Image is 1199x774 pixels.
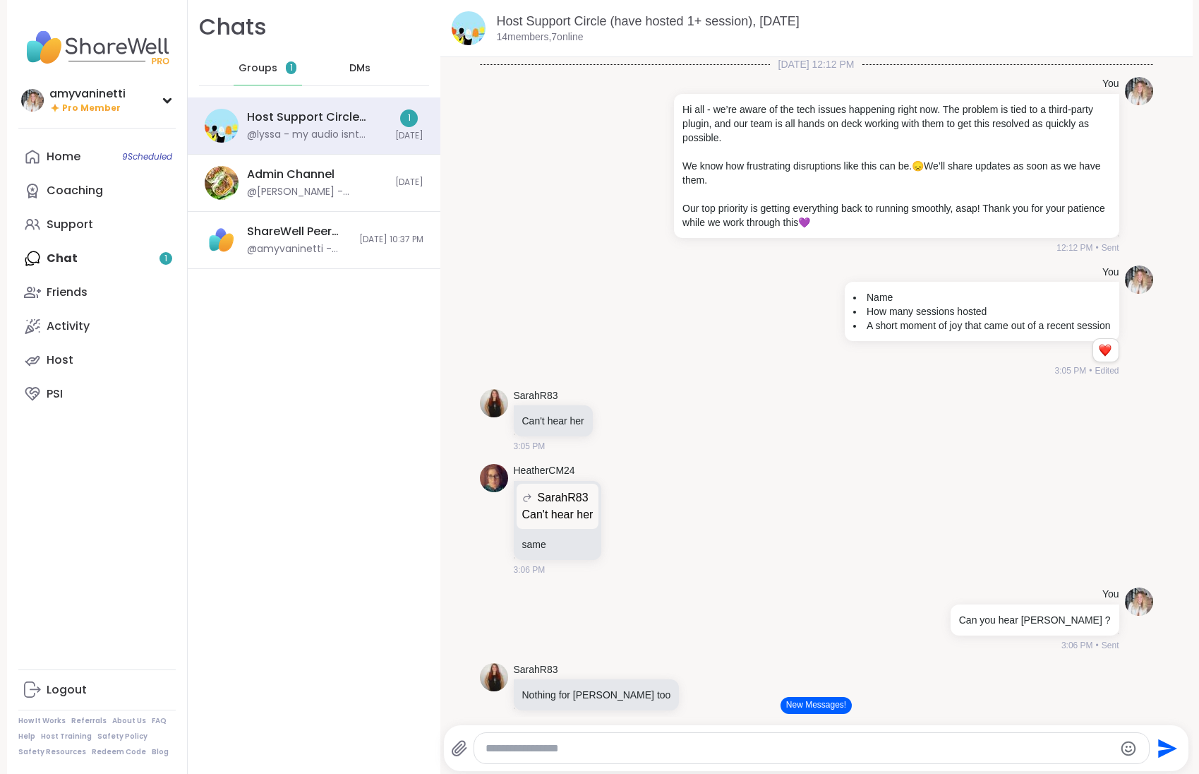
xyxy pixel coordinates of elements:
span: 3:06 PM [1061,639,1093,652]
h1: Chats [199,11,267,43]
span: Sent [1102,639,1119,652]
span: [DATE] 10:37 PM [359,234,423,246]
span: • [1096,242,1099,254]
img: Admin Channel [205,166,239,200]
a: Host Support Circle (have hosted 1+ session), [DATE] [497,14,800,28]
a: How It Works [18,716,66,726]
span: 😞 [912,160,924,172]
span: [DATE] [395,130,423,142]
p: Our top priority is getting everything back to running smoothly, asap! Thank you for your patienc... [682,201,1110,230]
li: Name [853,290,1111,304]
img: ShareWell Nav Logo [18,23,176,72]
h4: You [1102,266,1119,280]
div: Support [47,217,93,232]
span: 9 Scheduled [122,151,172,162]
p: Nothing for [PERSON_NAME] too [522,688,671,702]
p: We know how frustrating disruptions like this can be. We’ll share updates as soon as we have them. [682,159,1110,187]
div: amyvaninetti [49,86,126,102]
div: Home [47,149,80,165]
span: Sent [1102,242,1119,254]
p: Hi all - we’re aware of the tech issues happening right now. The problem is tied to a third-party... [682,102,1110,145]
img: amyvaninetti [21,89,44,112]
a: Blog [152,747,169,757]
button: Send [1150,732,1181,764]
span: Groups [239,61,277,76]
a: Friends [18,275,176,309]
div: Logout [47,682,87,698]
h4: You [1102,588,1119,602]
a: SarahR83 [514,663,558,677]
div: Reaction list [1093,339,1118,362]
span: • [1089,364,1092,377]
img: https://sharewell-space-live.sfo3.digitaloceanspaces.com/user-generated/301ae018-da57-4553-b36b-2... [1125,77,1153,105]
p: Can you hear [PERSON_NAME] ? [959,613,1111,627]
img: https://sharewell-space-live.sfo3.digitaloceanspaces.com/user-generated/ad949235-6f32-41e6-8b9f-9... [480,663,508,691]
img: Host Support Circle (have hosted 1+ session), Sep 09 [452,11,486,45]
span: 3:06 PM [514,714,546,727]
a: Host Training [41,732,92,742]
span: 3:06 PM [514,564,546,576]
span: 💜 [798,217,810,228]
a: FAQ [152,716,167,726]
div: ShareWell Peer Council [247,224,351,239]
p: Can't hear her [522,506,594,523]
a: SarahR83 [514,389,558,403]
span: Pro Member [62,102,121,114]
span: DMs [349,61,370,76]
img: https://sharewell-space-live.sfo3.digitaloceanspaces.com/user-generated/d3b3915b-57de-409c-870d-d... [480,464,508,492]
div: @lyssa - my audio isnt coming through on firefox, ive accepted all acsess and did the third party... [247,128,387,142]
div: Admin Channel [247,167,335,182]
li: A short moment of joy that came out of a recent session [853,318,1111,333]
div: @amyvaninetti - Thank you for sharing your perspectives, and for the genuine care you show for ou... [247,242,351,256]
p: Can't hear her [522,414,584,428]
a: Referrals [71,716,107,726]
iframe: Spotlight [381,62,392,73]
span: SarahR83 [538,489,589,506]
span: 1 [290,62,293,74]
div: Coaching [47,183,103,198]
a: Safety Policy [97,732,147,742]
a: Support [18,208,176,242]
a: PSI [18,377,176,411]
a: Redeem Code [92,747,146,757]
div: Friends [47,285,88,300]
img: ShareWell Peer Council [205,223,239,257]
p: same [522,537,594,552]
span: 3:05 PM [514,440,546,453]
p: 14 members, 7 online [497,30,584,44]
div: 1 [400,109,418,127]
span: 12:12 PM [1056,242,1092,254]
span: [DATE] [395,177,423,189]
div: Host [47,352,73,368]
a: Coaching [18,174,176,208]
a: Help [18,732,35,742]
img: Host Support Circle (have hosted 1+ session), Sep 09 [205,109,239,143]
div: Host Support Circle (have hosted 1+ session), [DATE] [247,109,387,125]
div: Activity [47,318,90,334]
span: 3:05 PM [1055,364,1087,377]
span: [DATE] 12:12 PM [770,57,863,71]
textarea: Type your message [486,742,1114,756]
a: HeatherCM24 [514,464,575,478]
a: About Us [112,716,146,726]
a: Logout [18,673,176,707]
h4: You [1102,77,1119,91]
li: How many sessions hosted [853,304,1111,318]
span: • [1096,639,1099,652]
a: Host [18,343,176,377]
span: Edited [1095,364,1119,377]
iframe: Spotlight [161,184,172,196]
button: New Messages! [781,697,852,714]
img: https://sharewell-space-live.sfo3.digitaloceanspaces.com/user-generated/ad949235-6f32-41e6-8b9f-9... [480,389,508,417]
button: Emoji picker [1120,740,1137,757]
button: Reactions: love [1097,345,1112,356]
img: https://sharewell-space-live.sfo3.digitaloceanspaces.com/user-generated/301ae018-da57-4553-b36b-2... [1125,266,1153,294]
a: Safety Resources [18,747,86,757]
div: PSI [47,386,63,402]
img: https://sharewell-space-live.sfo3.digitaloceanspaces.com/user-generated/301ae018-da57-4553-b36b-2... [1125,588,1153,616]
a: Activity [18,309,176,343]
div: @[PERSON_NAME] - [DOMAIN_NAME]/ShareWell-Site-Status-Updates-269819065a7e8024bf60f3737a235e35 [247,185,387,199]
a: Home9Scheduled [18,140,176,174]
